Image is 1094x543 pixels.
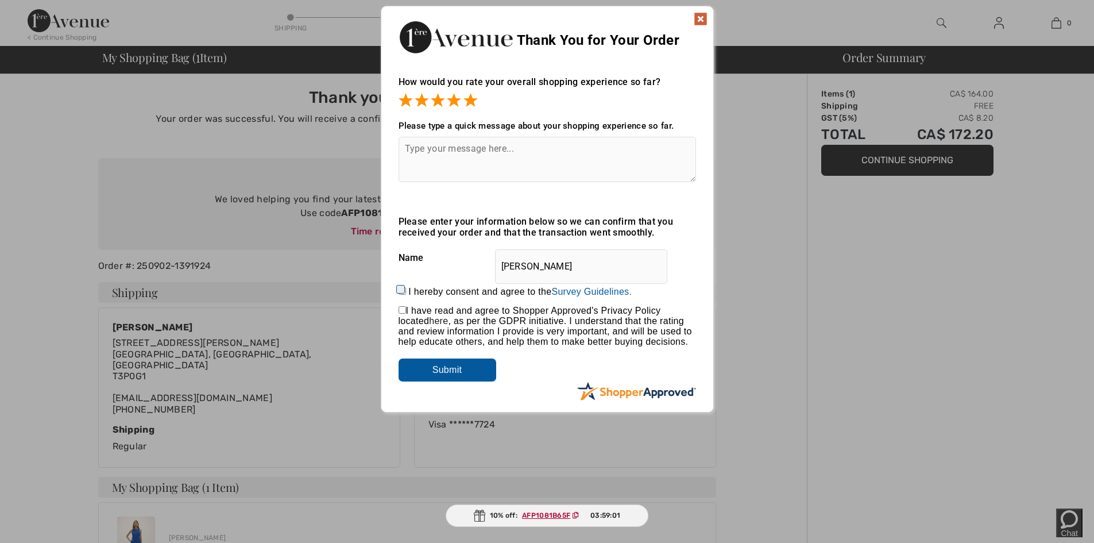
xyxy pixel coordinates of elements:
span: Thank You for Your Order [517,32,679,48]
img: x [694,12,708,26]
div: Please type a quick message about your shopping experience so far. [399,121,696,131]
a: Survey Guidelines. [551,287,632,296]
span: Chat [40,20,57,29]
input: Submit [399,359,496,382]
div: Name [399,244,696,272]
span: I have read and agree to Shopper Approved's Privacy Policy located , as per the GDPR initiative. ... [399,306,692,346]
img: Gift.svg [474,510,485,522]
img: Thank You for Your Order [399,18,513,56]
ins: AFP1081B65F [522,511,570,519]
label: I hereby consent and agree to the [408,287,632,297]
span: 03:59:01 [590,510,620,521]
a: here [429,316,448,326]
div: How would you rate your overall shopping experience so far? [399,65,696,109]
div: Please enter your information below so we can confirm that you received your order and that the t... [399,216,696,238]
div: 10% off: [446,505,649,527]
